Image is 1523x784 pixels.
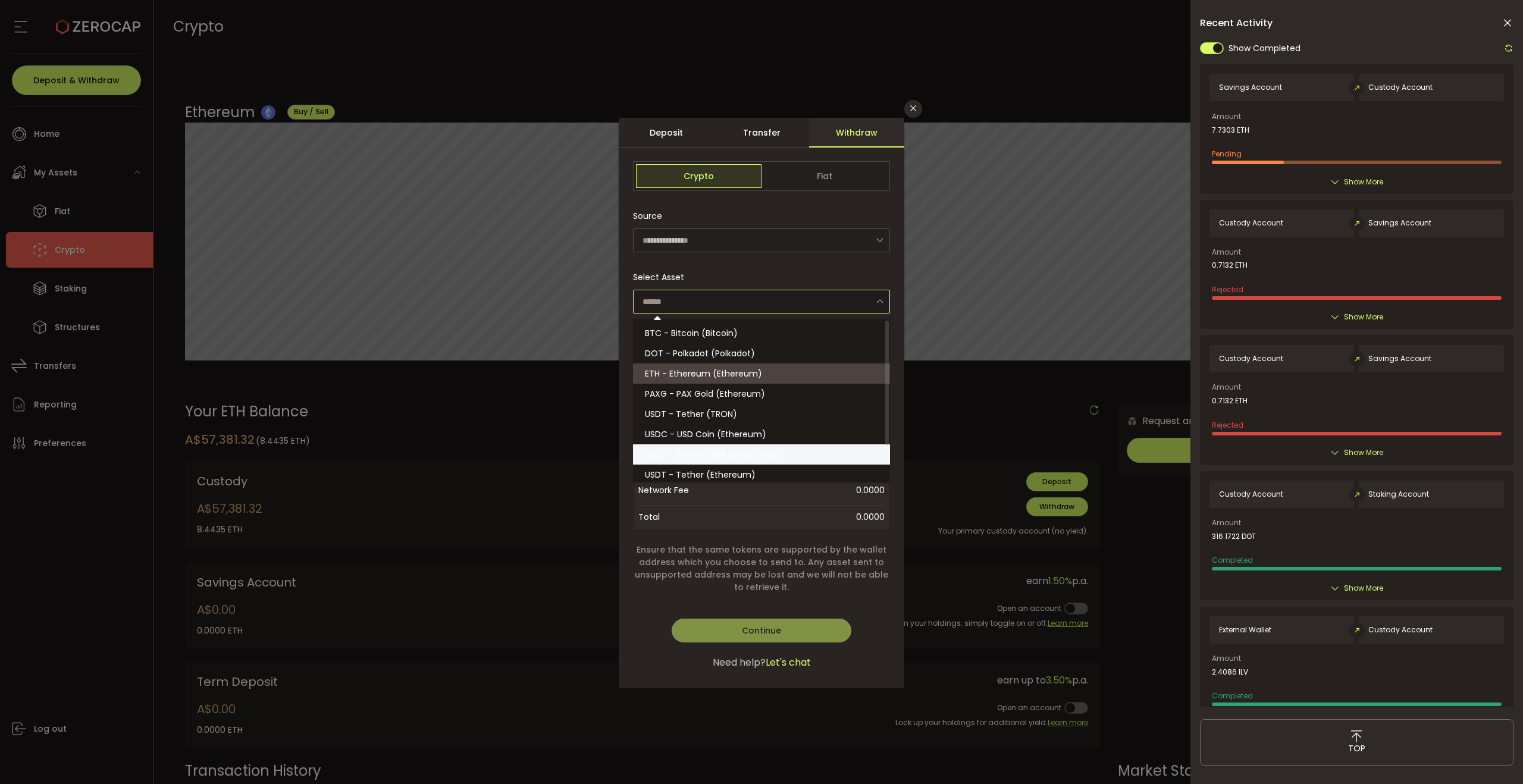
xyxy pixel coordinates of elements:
span: USDC - USD Coin (Ethereum) [645,428,766,440]
span: 0.7132 ETH [1212,397,1248,405]
span: Custody Account [1219,219,1283,227]
span: Custody Account [1219,490,1283,498]
span: ETH - Ethereum (Ethereum) [645,368,762,380]
span: BTC - Bitcoin (Bitcoin) [645,327,738,339]
div: Deposit [619,118,714,148]
span: Custody Account [1368,83,1433,92]
span: Rejected [1212,284,1243,294]
span: Let's chat [766,656,811,670]
span: 0.7132 ETH [1212,261,1248,269]
span: Total [638,509,660,525]
span: DOT - Polkadot (Polkadot) [645,347,755,359]
span: Network Fee [638,478,734,502]
span: Savings Account [1219,83,1282,92]
span: USDT - Tether (TRON) [645,408,737,420]
span: Amount [1212,655,1241,662]
span: Rejected [1212,420,1243,430]
span: Amount [1212,113,1241,120]
span: 0.0000 [734,478,885,502]
span: Completed [1212,555,1253,565]
div: dialog [619,118,904,689]
span: Ensure that the same tokens are supported by the wallet address which you choose to send to. Any ... [633,544,890,594]
span: Recent Activity [1200,18,1273,28]
iframe: To enrich screen reader interactions, please activate Accessibility in Grammarly extension settings [1256,306,1523,784]
span: Crypto [636,164,761,188]
span: 316.1722 DOT [1212,532,1256,541]
span: USDT - Tether (BNB Smart Chain) [645,449,784,460]
span: Amount [1212,249,1241,256]
button: Close [904,100,922,118]
div: Withdraw [809,118,904,148]
span: 0.0000 [856,509,885,525]
span: Amount [1212,384,1241,391]
span: Completed [1212,691,1253,701]
span: Amount [1212,519,1241,526]
span: Need help? [713,656,766,670]
span: Source [633,204,662,228]
span: Show Completed [1229,42,1300,55]
span: PAXG - PAX Gold (Ethereum) [645,388,765,400]
button: Continue [672,619,851,642]
div: Chat Widget [1256,306,1523,784]
span: Pending [1212,149,1242,159]
span: External Wallet [1219,626,1271,634]
label: Select Asset [633,271,691,283]
span: USDT - Tether (Ethereum) [645,469,756,481]
span: Show More [1344,176,1383,188]
span: Custody Account [1219,355,1283,363]
span: 7.7303 ETH [1212,126,1249,134]
span: Continue [742,625,781,636]
span: 2.4086 ILV [1212,668,1248,676]
span: Savings Account [1368,219,1431,227]
div: Transfer [714,118,809,148]
span: Fiat [761,164,887,188]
